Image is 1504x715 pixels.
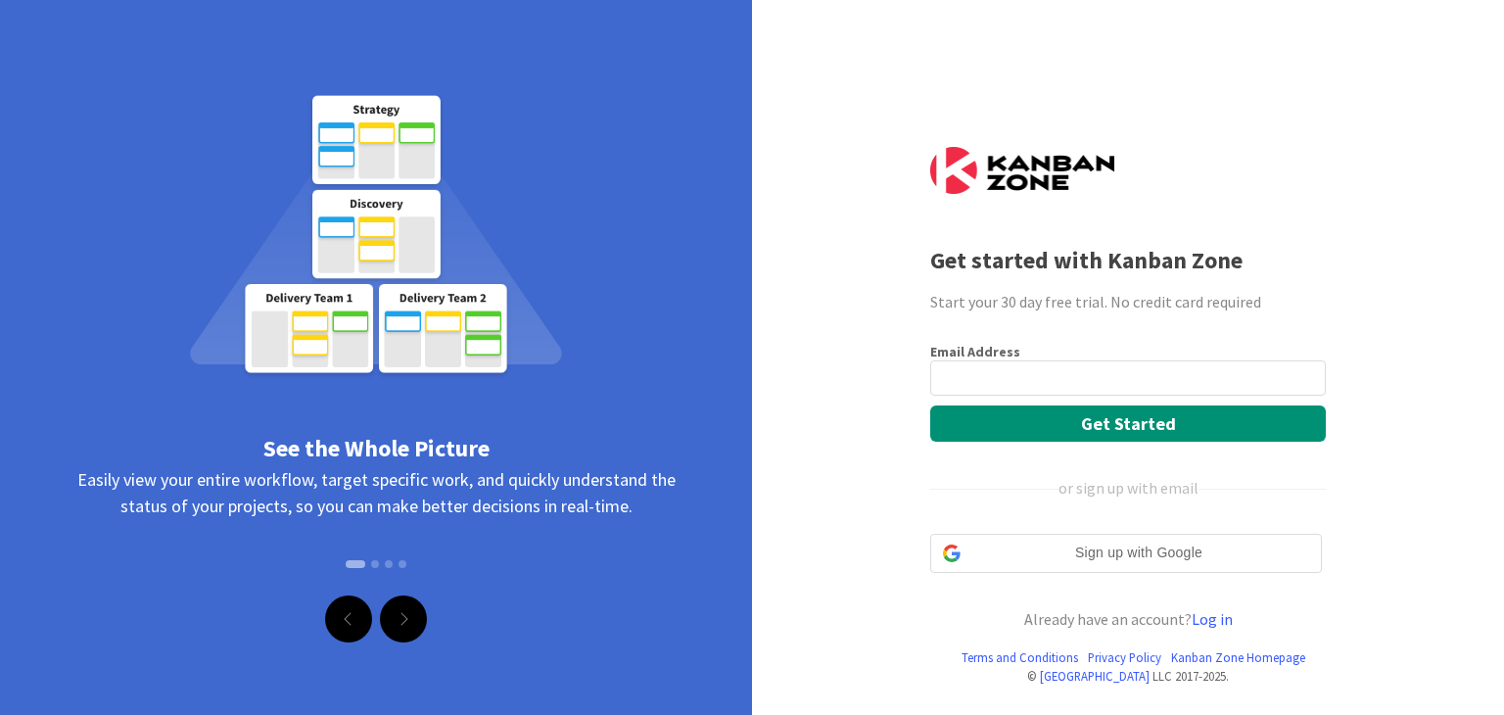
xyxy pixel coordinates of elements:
button: Get Started [930,405,1326,442]
button: Slide 1 [346,560,365,568]
a: [GEOGRAPHIC_DATA] [1040,668,1150,684]
div: Already have an account? [930,607,1326,631]
div: Sign up with Google [930,534,1322,573]
button: Slide 4 [399,550,406,578]
b: Get started with Kanban Zone [930,245,1243,275]
div: Start your 30 day free trial. No credit card required [930,290,1326,313]
a: Kanban Zone Homepage [1171,648,1305,667]
div: or sign up with email [1058,476,1198,500]
button: Slide 3 [385,550,393,578]
a: Terms and Conditions [962,648,1078,667]
a: Log in [1192,609,1233,629]
div: © LLC 2017- 2025 . [930,667,1326,686]
span: Sign up with Google [968,543,1309,563]
a: Privacy Policy [1088,648,1161,667]
div: See the Whole Picture [69,431,683,466]
img: Kanban Zone [930,147,1114,194]
button: Slide 2 [371,550,379,578]
div: Easily view your entire workflow, target specific work, and quickly understand the status of your... [69,466,683,594]
label: Email Address [930,343,1020,360]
